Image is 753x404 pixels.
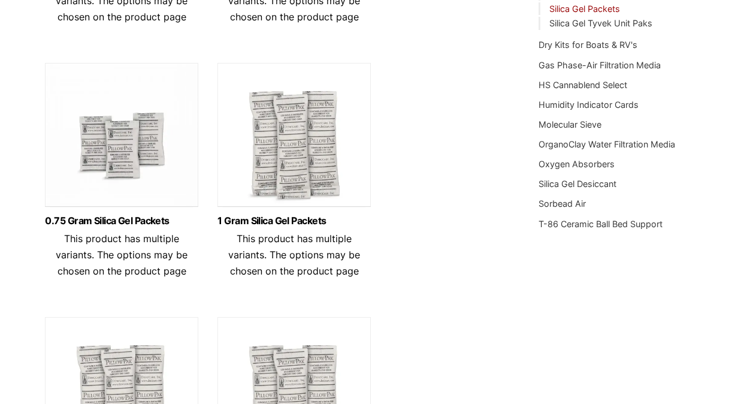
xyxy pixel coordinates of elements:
span: This product has multiple variants. The options may be chosen on the product page [56,233,188,277]
a: Oxygen Absorbers [539,159,615,169]
a: Silica Gel Tyvek Unit Paks [549,18,652,28]
a: T-86 Ceramic Ball Bed Support [539,219,663,229]
a: Molecular Sieve [539,119,601,129]
a: Sorbead Air [539,198,586,209]
a: Gas Phase-Air Filtration Media [539,60,661,70]
a: Silica Gel Desiccant [539,179,616,189]
span: This product has multiple variants. The options may be chosen on the product page [228,233,360,277]
a: Dry Kits for Boats & RV's [539,40,637,50]
a: 0.75 Gram Silica Gel Packets [45,216,198,226]
a: HS Cannablend Select [539,80,627,90]
a: 1 Gram Silica Gel Packets [217,216,371,226]
a: Silica Gel Packets [549,4,620,14]
a: OrganoClay Water Filtration Media [539,139,675,149]
a: Humidity Indicator Cards [539,100,639,110]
